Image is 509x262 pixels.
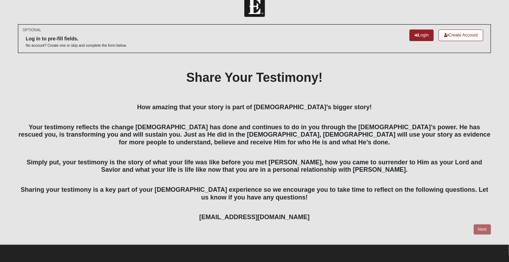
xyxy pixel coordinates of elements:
[26,36,127,42] h6: Log in to pre-fill fields.
[18,151,491,174] h4: Simply put, your testimony is the story of what your life was like before you met [PERSON_NAME], ...
[439,30,483,41] a: Create Account
[18,178,491,201] h4: Sharing your testimony is a key part of your [DEMOGRAPHIC_DATA] experience so we encourage you to...
[410,30,434,41] a: Login
[22,27,41,33] small: OPTIONAL
[18,206,491,221] h4: [EMAIL_ADDRESS][DOMAIN_NAME]
[18,70,491,85] h1: Share Your Testimony!
[18,116,491,146] h4: Your testimony reflects the change [DEMOGRAPHIC_DATA] has done and continues to do in you through...
[26,43,127,48] p: No account? Create one or skip and complete the form below.
[18,104,491,111] h4: How amazing that your story is part of [DEMOGRAPHIC_DATA]’s bigger story!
